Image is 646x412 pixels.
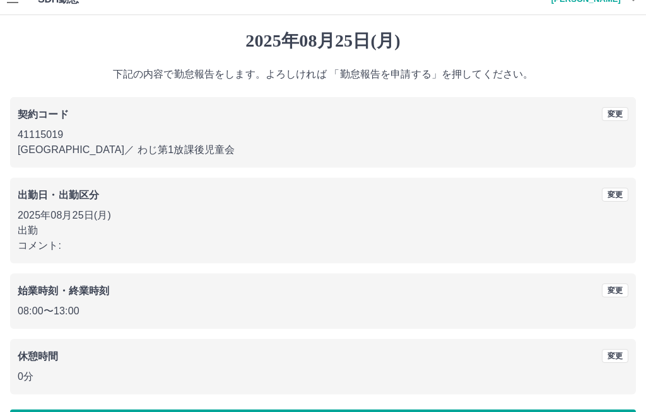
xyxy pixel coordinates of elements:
[18,190,99,200] b: 出勤日・出勤区分
[602,107,628,121] button: 変更
[18,142,628,157] p: [GEOGRAPHIC_DATA] ／ わじ第1放課後児童会
[18,109,69,120] b: 契約コード
[602,188,628,202] button: 変更
[602,283,628,297] button: 変更
[18,351,59,362] b: 休憩時間
[18,208,628,223] p: 2025年08月25日(月)
[18,127,628,142] p: 41115019
[18,223,628,238] p: 出勤
[18,238,628,253] p: コメント:
[602,349,628,363] button: 変更
[18,304,628,319] p: 08:00 〜 13:00
[10,30,636,52] h1: 2025年08月25日(月)
[10,67,636,82] p: 下記の内容で勤怠報告をします。よろしければ 「勤怠報告を申請する」を押してください。
[18,285,109,296] b: 始業時刻・終業時刻
[18,369,628,384] p: 0分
